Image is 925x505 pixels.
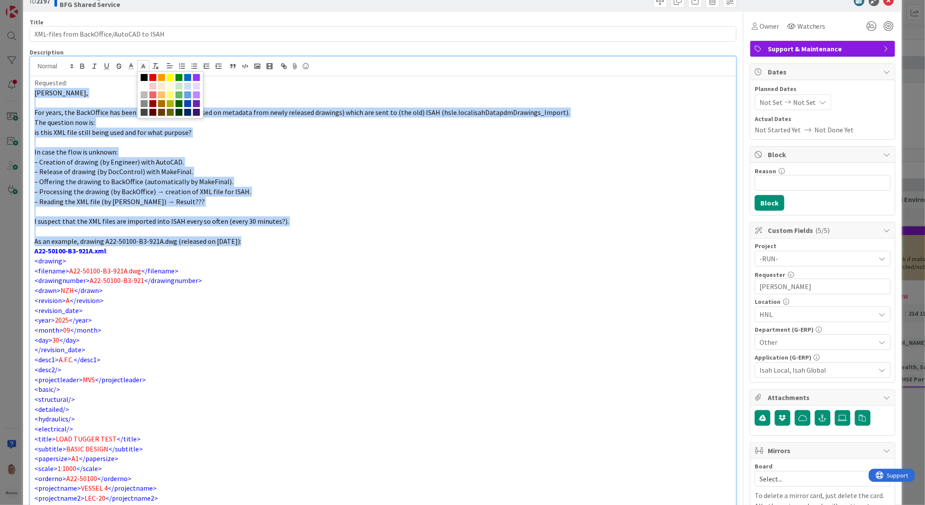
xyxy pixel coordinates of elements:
[34,187,251,196] span: – Processing the drawing (by BackOffice) → creation of XML file for ISAH.
[34,118,95,127] span: The question now is:
[59,355,74,364] span: A.F.C.
[108,444,143,453] span: </subtitle>
[755,84,891,94] span: Planned Dates
[59,336,80,344] span: </day>
[60,1,120,8] b: BFG Shared Service
[66,444,108,453] span: BASIC DESIGN
[760,365,875,375] span: Isah Local, Isah Global
[816,226,830,235] span: ( 5/5 )
[34,286,61,295] span: <drawn>
[34,78,732,88] p: Requested:
[74,355,101,364] span: </desc1>
[768,225,879,236] span: Custom Fields
[57,464,76,473] span: 1:1000
[55,316,69,324] span: 2025
[34,336,52,344] span: <day>
[34,246,732,256] p: :
[34,355,59,364] span: <desc1>
[34,474,66,483] span: <orderno>
[30,26,736,42] input: type card name here...
[83,375,95,384] span: MVS
[768,149,879,160] span: Block
[34,88,88,97] span: [PERSON_NAME],
[34,494,84,502] span: <projectname2>
[141,266,179,275] span: </filename>
[144,276,202,285] span: </drawingnumber>
[117,434,141,443] span: </title>
[755,271,785,279] label: Requester
[755,114,891,124] span: Actual Dates
[34,306,83,315] span: <revision_date>
[34,464,57,473] span: <scale>
[71,454,79,463] span: A1
[34,414,75,423] span: <hydraulics/>
[755,299,891,305] div: Location
[34,375,83,384] span: <projectleader>
[34,237,241,246] span: As an example, drawing A22-50100-B3-921A.dwg (released on [DATE]):
[52,336,59,344] span: 30
[79,454,118,463] span: </papersize>
[69,266,141,275] span: A22-50100-B3-921A.dwg
[34,108,570,117] span: For years, the BackOffice has been creating XML files (based on metadata from newly released draw...
[760,97,783,108] span: Not Set
[30,48,64,56] span: Description
[70,296,104,305] span: </revision>
[755,125,801,135] span: Not Started Yet
[34,395,75,404] span: <structural/>
[34,316,55,324] span: <year>
[34,158,184,166] span: – Creation of drawing (by Engineer) with AutoCAD.
[66,296,70,305] span: A
[34,266,69,275] span: <filename>
[34,197,205,206] span: – Reading the XML file (by [PERSON_NAME]) → Result???
[95,375,146,384] span: </projectleader>
[755,167,776,175] label: Reason
[61,286,74,295] span: NZH
[76,464,102,473] span: </scale>
[34,454,71,463] span: <papersize>
[34,256,66,265] span: <drawing>
[74,286,103,295] span: </drawn>
[18,1,40,12] span: Support
[84,494,105,502] span: LEC-20
[34,167,193,176] span: – Release of drawing (by DocControl) with MakeFinal.
[755,327,891,333] div: Department (G-ERP)
[105,494,158,502] span: </projectname2>
[760,309,875,320] span: HNL
[768,67,879,77] span: Dates
[34,128,192,137] span: is this XML file still being used and for what purpose?
[755,463,773,469] span: Board
[34,276,90,285] span: <drawingnumber>
[30,18,44,26] label: Title
[34,365,61,374] span: <desc2/>
[56,434,117,443] span: LOAD TUGGER TEST
[34,345,85,354] span: </revision_date>
[755,195,784,211] button: Block
[108,484,157,492] span: </projectname>
[34,405,69,414] span: <detailed/>
[793,97,816,108] span: Not Set
[90,276,144,285] span: A22-50100-B3-921
[63,326,70,334] span: 09
[768,445,879,456] span: Mirrors
[34,385,60,394] span: <basic/>
[34,444,66,453] span: <subtitle>
[760,21,779,31] span: Owner
[70,326,101,334] span: </month>
[66,474,97,483] span: A22-50100
[768,392,879,403] span: Attachments
[768,44,879,54] span: Support & Maintenance
[755,354,891,360] div: Application (G-ERP)
[34,217,289,226] span: I suspect that the XML files are imported into ISAH every so often (every 30 minutes?).
[760,473,871,485] span: Select...
[69,316,92,324] span: </year>
[34,296,66,305] span: <revision>
[34,326,63,334] span: <month>
[81,484,108,492] span: VESSEL 4
[797,21,826,31] span: Watchers
[755,243,891,249] div: Project
[34,434,56,443] span: <title>
[34,177,233,186] span: – Offering the drawing to BackOffice (automatically by MakeFinal).
[34,148,118,156] span: In case the flow is unknown:
[97,474,132,483] span: </orderno>
[760,337,875,347] span: Other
